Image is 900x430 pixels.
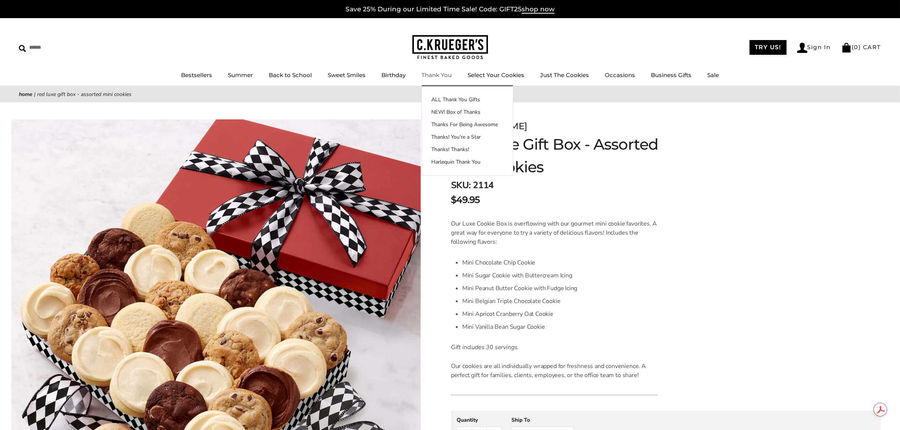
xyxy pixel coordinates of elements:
[19,91,33,98] a: Home
[451,343,519,351] em: Gift includes 30 servings.
[412,35,488,60] img: C.KRUEGER'S
[462,256,658,269] li: Mini Chocolate Chip Cookie
[19,45,26,52] img: Search
[422,121,513,128] a: Thanks For Being Awesome
[181,71,212,79] a: Bestsellers
[462,308,658,320] li: Mini Apricot Cranberry Oat Cookie
[421,71,452,79] a: Thank You
[462,295,658,308] li: Mini Belgian Triple Chocolate Cookie
[37,91,132,98] span: Red Luxe Gift Box - Assorted Mini Cookies
[451,133,692,178] h1: Red Luxe Gift Box - Assorted Mini Cookies
[841,43,881,51] a: (0) CART
[422,158,513,166] a: Harlequin Thank You
[854,43,859,51] span: 0
[707,71,719,79] a: Sale
[19,90,881,99] nav: breadcrumbs
[468,71,524,79] a: Select Your Cookies
[797,43,831,53] a: Sign In
[462,320,658,333] li: Mini Vanilla Bean Sugar Cookie
[462,269,658,282] li: Mini Sugar Cookie with Buttercream Icing
[451,179,471,191] strong: SKU:
[422,96,513,104] a: ALL Thank You Gifts
[422,145,513,153] a: Thanks! Thanks!
[34,91,36,98] span: |
[451,193,480,207] span: $49.95
[269,71,312,79] a: Back to School
[797,43,807,53] img: Account
[841,43,852,53] img: Bag
[381,71,406,79] a: Birthday
[19,42,109,53] input: Search
[473,179,494,191] span: 2114
[451,362,658,380] p: Our cookies are all individually wrapped for freshness and convenience. A perfect gift for famili...
[540,71,589,79] a: Just The Cookies
[605,71,635,79] a: Occasions
[522,5,555,14] span: shop now
[422,108,513,116] a: NEW! Box of Thanks
[462,282,658,295] li: Mini Peanut Butter Cookie with Fudge Icing
[750,40,787,55] a: TRY US!
[345,5,555,14] a: Save 25% During our Limited Time Sale! Code: GIFT25shop now
[228,71,253,79] a: Summer
[328,71,366,79] a: Sweet Smiles
[511,416,573,424] div: Ship To
[457,416,502,424] div: Quantity
[422,133,513,141] a: Thanks! You're a Star
[451,119,692,133] div: [PERSON_NAME]
[451,219,658,246] p: Our Luxe Cookie Box is overflowing with our gourmet mini cookie favorites. A great way for everyo...
[651,71,691,79] a: Business Gifts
